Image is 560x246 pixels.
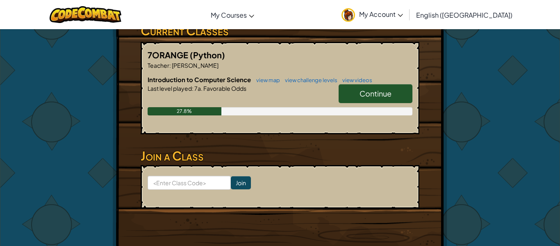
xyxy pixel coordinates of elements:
span: My Account [359,10,403,18]
span: Continue [360,89,392,98]
span: (Python) [190,50,225,60]
a: view map [252,77,280,83]
img: avatar [341,8,355,22]
h3: Current Classes [141,21,419,40]
span: Teacher [148,62,169,69]
span: Favorable Odds [203,85,246,92]
a: English ([GEOGRAPHIC_DATA]) [412,4,517,26]
span: : [169,62,171,69]
div: 27.8% [148,107,221,115]
span: Last level played [148,85,192,92]
a: view videos [338,77,372,83]
span: Introduction to Computer Science [148,76,252,83]
span: My Courses [211,11,247,19]
h3: Join a Class [141,147,419,165]
span: English ([GEOGRAPHIC_DATA]) [416,11,512,19]
span: 7ORANGE [148,50,190,60]
img: CodeCombat logo [50,6,121,23]
span: 7a. [193,85,203,92]
input: <Enter Class Code> [148,176,231,190]
a: My Account [337,2,407,28]
input: Join [231,176,251,189]
span: [PERSON_NAME] [171,62,219,69]
span: : [192,85,193,92]
a: view challenge levels [281,77,337,83]
a: My Courses [207,4,258,26]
